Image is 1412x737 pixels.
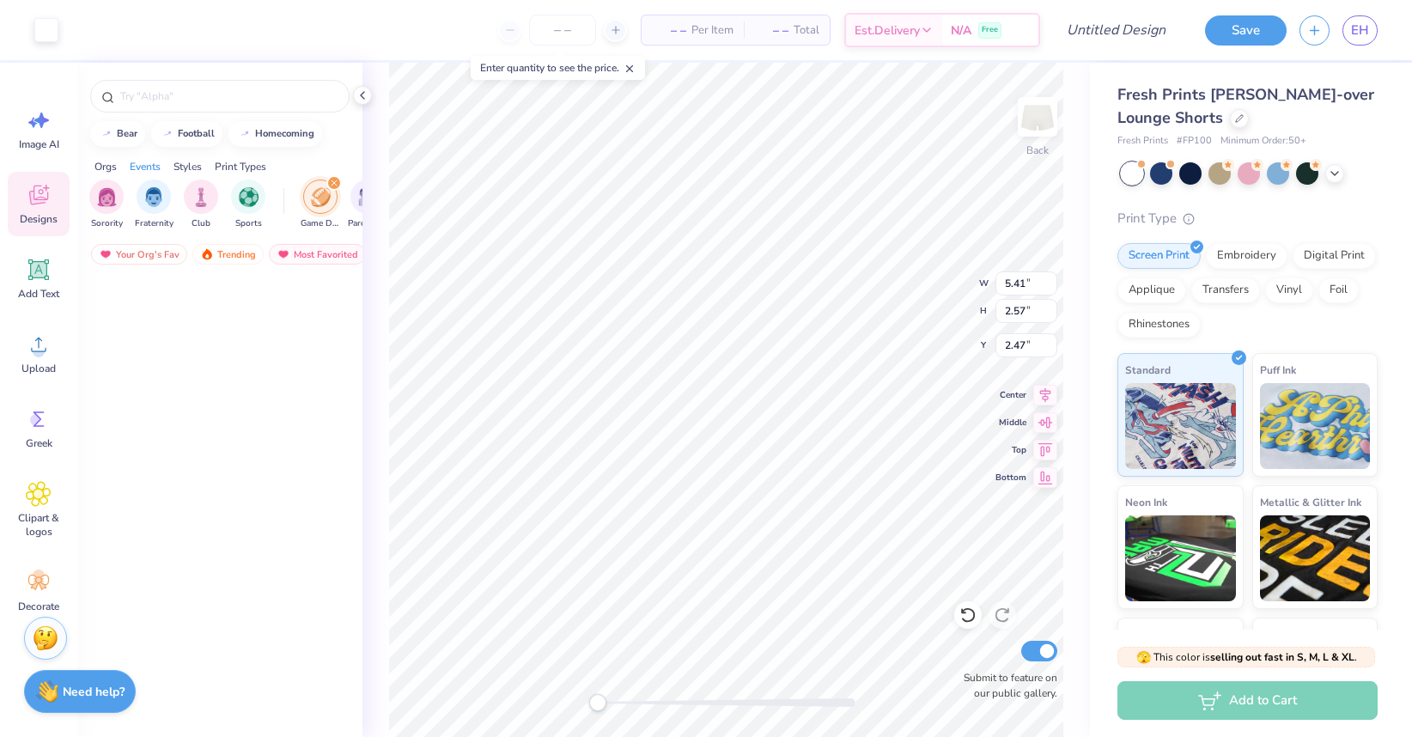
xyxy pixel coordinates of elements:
a: EH [1342,15,1378,46]
div: bear [117,129,137,138]
span: Designs [20,212,58,226]
span: Bottom [995,471,1026,484]
div: Applique [1117,277,1186,303]
span: Parent's Weekend [348,217,387,230]
strong: Need help? [63,684,125,700]
button: filter button [135,180,173,230]
span: Middle [995,416,1026,429]
span: Game Day [301,217,340,230]
div: Print Types [215,159,266,174]
span: N/A [951,21,971,40]
span: Greek [26,436,52,450]
span: Decorate [18,600,59,613]
span: Total [794,21,819,40]
input: – – [529,15,596,46]
div: filter for Club [184,180,218,230]
span: # FP100 [1177,134,1212,149]
div: homecoming [255,129,314,138]
div: Print Type [1117,209,1378,228]
span: Sorority [91,217,123,230]
button: filter button [184,180,218,230]
button: Save [1205,15,1287,46]
div: filter for Sorority [89,180,124,230]
span: Standard [1125,361,1171,379]
span: Sports [235,217,262,230]
strong: selling out fast in S, M, L & XL [1210,650,1354,664]
div: Trending [192,244,264,265]
div: Screen Print [1117,243,1201,269]
button: filter button [89,180,124,230]
div: filter for Fraternity [135,180,173,230]
span: 🫣 [1136,649,1151,666]
img: trend_line.gif [238,129,252,139]
span: Neon Ink [1125,493,1167,511]
div: filter for Parent's Weekend [348,180,387,230]
button: homecoming [228,121,322,147]
input: Untitled Design [1053,13,1179,47]
div: Embroidery [1206,243,1287,269]
div: Your Org's Fav [91,244,187,265]
span: Add Text [18,287,59,301]
div: filter for Sports [231,180,265,230]
div: Vinyl [1265,277,1313,303]
img: most_fav.gif [277,248,290,260]
div: filter for Game Day [301,180,340,230]
div: Rhinestones [1117,312,1201,338]
span: Clipart & logos [10,511,67,539]
span: Image AI [19,137,59,151]
img: Metallic & Glitter Ink [1260,515,1371,601]
span: Metallic & Glitter Ink [1260,493,1361,511]
img: Standard [1125,383,1236,469]
img: Parent's Weekend Image [358,187,378,207]
button: bear [90,121,145,147]
span: Glow in the Dark Ink [1125,625,1223,643]
img: Game Day Image [311,187,331,207]
button: filter button [231,180,265,230]
button: filter button [348,180,387,230]
span: Center [995,388,1026,402]
span: Fraternity [135,217,173,230]
div: Transfers [1191,277,1260,303]
div: Enter quantity to see the price. [471,56,645,80]
span: Fresh Prints [1117,134,1168,149]
img: trend_line.gif [100,129,113,139]
button: filter button [301,180,340,230]
div: Digital Print [1293,243,1376,269]
span: Club [192,217,210,230]
img: Fraternity Image [144,187,163,207]
button: football [151,121,222,147]
span: This color is . [1136,649,1357,665]
span: – – [652,21,686,40]
span: Water based Ink [1260,625,1339,643]
span: Upload [21,362,56,375]
span: – – [754,21,788,40]
img: Sports Image [239,187,259,207]
img: trending.gif [200,248,214,260]
span: Est. Delivery [855,21,920,40]
div: Accessibility label [589,694,606,711]
input: Try "Alpha" [119,88,338,105]
div: Back [1026,143,1049,158]
span: Minimum Order: 50 + [1220,134,1306,149]
span: Free [982,24,998,36]
div: Orgs [94,159,117,174]
img: Back [1020,100,1055,134]
img: most_fav.gif [99,248,113,260]
div: Foil [1318,277,1359,303]
span: EH [1351,21,1369,40]
span: Fresh Prints [PERSON_NAME]-over Lounge Shorts [1117,84,1374,128]
label: Submit to feature on our public gallery. [954,670,1057,701]
img: Sorority Image [97,187,117,207]
img: Puff Ink [1260,383,1371,469]
img: Neon Ink [1125,515,1236,601]
div: Most Favorited [269,244,366,265]
div: Events [130,159,161,174]
img: Club Image [192,187,210,207]
img: trend_line.gif [161,129,174,139]
span: Top [995,443,1026,457]
div: football [178,129,215,138]
span: Per Item [691,21,733,40]
div: Styles [173,159,202,174]
span: Puff Ink [1260,361,1296,379]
